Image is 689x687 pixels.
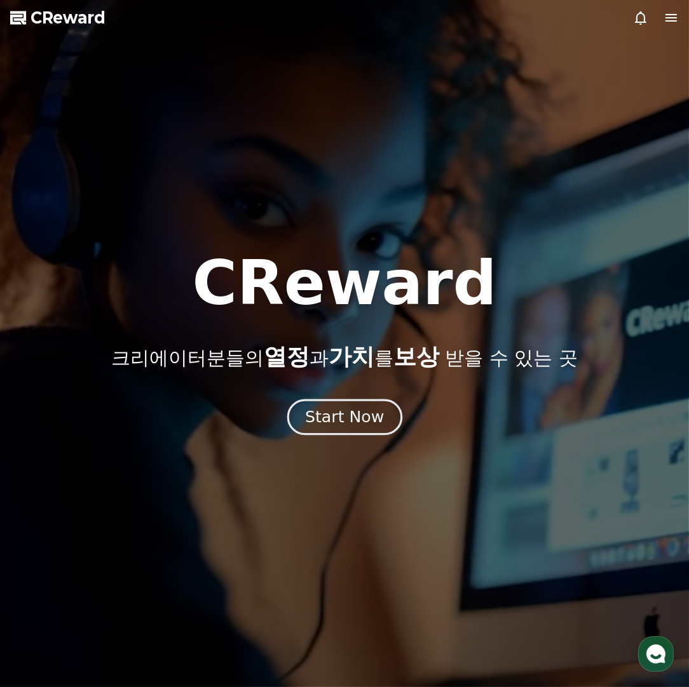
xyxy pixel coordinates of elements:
span: 가치 [329,343,374,370]
h1: CReward [192,253,496,314]
a: 대화 [84,403,164,434]
a: Start Now [290,413,400,425]
a: CReward [10,8,106,28]
div: Start Now [305,406,384,428]
a: 홈 [4,403,84,434]
span: 대화 [116,422,132,432]
p: 크리에이터분들의 과 를 받을 수 있는 곳 [111,344,578,370]
span: 설정 [196,422,212,432]
span: 홈 [40,422,48,432]
a: 설정 [164,403,244,434]
span: 보상 [393,343,439,370]
button: Start Now [287,399,402,436]
span: CReward [31,8,106,28]
span: 열정 [264,343,310,370]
